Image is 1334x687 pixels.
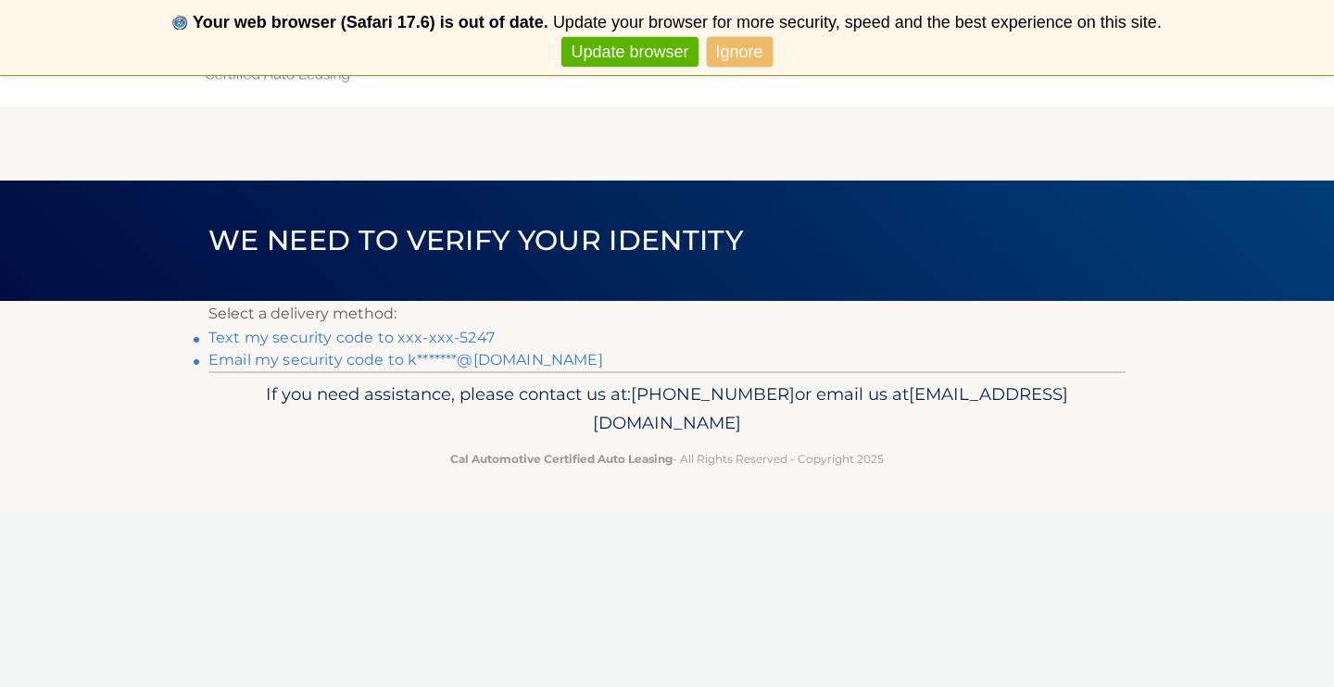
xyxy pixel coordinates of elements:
[193,13,548,31] b: Your web browser (Safari 17.6) is out of date.
[561,37,698,68] a: Update browser
[631,383,795,405] span: [PHONE_NUMBER]
[208,301,1126,327] p: Select a delivery method:
[707,37,773,68] a: Ignore
[208,223,743,257] span: We need to verify your identity
[220,449,1114,468] p: - All Rights Reserved - Copyright 2025
[553,13,1162,31] span: Update your browser for more security, speed and the best experience on this site.
[208,351,603,368] a: Email my security code to k*******@[DOMAIN_NAME]
[450,452,673,466] strong: Cal Automotive Certified Auto Leasing
[208,329,495,346] a: Text my security code to xxx-xxx-5247
[220,380,1114,439] p: If you need assistance, please contact us at: or email us at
